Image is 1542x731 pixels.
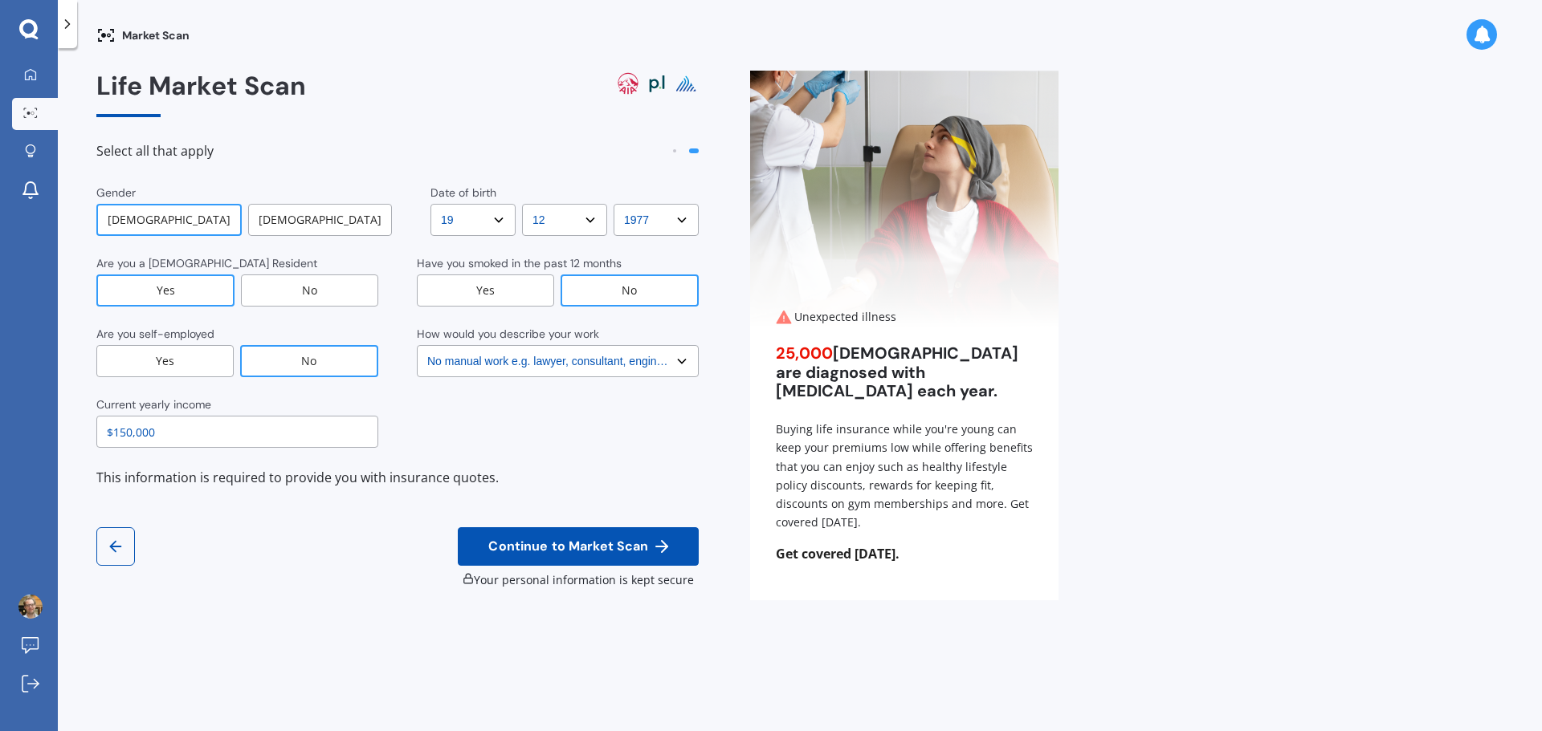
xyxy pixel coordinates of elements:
div: Buying life insurance while you're young can keep your premiums low while offering benefits that ... [776,420,1033,531]
div: Are you self-employed [96,326,214,342]
div: No [241,274,378,307]
div: Yes [96,274,235,307]
img: partners life logo [644,71,670,96]
img: 6d1892729b347a483204e9e8cf72cd96 [18,595,43,619]
span: 25,000 [776,343,833,363]
div: Yes [96,345,234,377]
div: Have you smoked in the past 12 months [417,255,622,271]
span: Life Market Scan [96,69,306,103]
div: [DEMOGRAPHIC_DATA] [248,204,392,236]
div: This information is required to provide you with insurance quotes. [96,467,699,489]
img: aia logo [615,71,641,96]
div: Current yearly income [96,396,211,412]
img: pinnacle life logo [673,71,699,96]
div: [DEMOGRAPHIC_DATA] [96,204,242,236]
span: Select all that apply [96,143,214,159]
input: Enter amount [96,416,378,448]
span: Get covered [DATE]. [750,546,1059,562]
div: Date of birth [430,185,496,201]
div: Yes [417,274,554,307]
div: Market Scan [96,26,190,45]
div: No [240,345,378,377]
div: [DEMOGRAPHIC_DATA] are diagnosed with [MEDICAL_DATA] each year. [776,344,1033,400]
button: Continue to Market Scan [458,527,699,566]
div: Unexpected illness [776,309,1033,325]
div: Are you a [DEMOGRAPHIC_DATA] Resident [96,255,317,271]
div: No [561,274,699,307]
img: Unexpected illness [750,71,1059,327]
span: Continue to Market Scan [485,539,651,554]
div: Gender [96,185,136,201]
div: Your personal information is kept secure [458,572,699,588]
div: How would you describe your work [417,326,599,342]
